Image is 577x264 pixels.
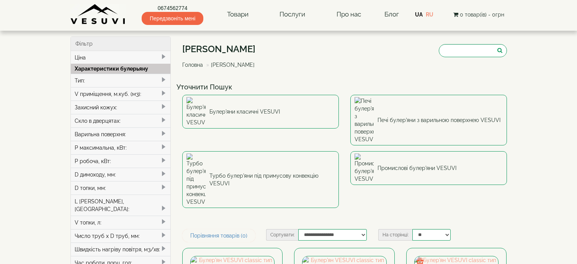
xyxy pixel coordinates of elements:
[71,181,171,195] div: D топки, мм:
[204,61,255,69] li: [PERSON_NAME]
[71,51,171,64] div: Ціна
[266,229,298,241] label: Сортувати:
[355,97,374,143] img: Печі булер'яни з варильною поверхнею VESUVI
[350,95,507,145] a: Печі булер'яни з варильною поверхнею VESUVI Печі булер'яни з варильною поверхнею VESUVI
[219,6,256,23] a: Товари
[415,12,423,18] a: UA
[71,87,171,101] div: V приміщення, м.куб. (м3):
[451,10,507,19] button: 0 товар(ів) - 0грн
[329,6,369,23] a: Про нас
[70,4,126,25] img: Завод VESUVI
[71,243,171,256] div: Швидкість нагріву повітря, м3/хв:
[182,95,339,129] a: Булер'яни класичні VESUVI Булер'яни класичні VESUVI
[182,44,260,54] h1: [PERSON_NAME]
[186,153,206,206] img: Турбо булер'яни під примусову конвекцію VESUVI
[355,153,374,183] img: Промислові булер'яни VESUVI
[71,168,171,181] div: D димоходу, мм:
[186,97,206,126] img: Булер'яни класичні VESUVI
[182,62,203,68] a: Головна
[71,114,171,127] div: Скло в дверцятах:
[272,6,313,23] a: Послуги
[71,101,171,114] div: Захисний кожух:
[71,216,171,229] div: V топки, л:
[71,154,171,168] div: P робоча, кВт:
[384,10,399,18] a: Блог
[71,229,171,243] div: Число труб x D труб, мм:
[350,151,507,185] a: Промислові булер'яни VESUVI Промислові булер'яни VESUVI
[71,64,171,74] div: Характеристики булерьяну
[71,141,171,154] div: P максимальна, кВт:
[71,74,171,87] div: Тип:
[71,127,171,141] div: Варильна поверхня:
[378,229,412,241] label: На сторінці:
[426,12,433,18] a: RU
[142,12,203,25] span: Передзвоніть мені
[177,83,513,91] h4: Уточнити Пошук
[142,4,203,12] a: 0674562774
[71,195,171,216] div: L [PERSON_NAME], [GEOGRAPHIC_DATA]:
[71,37,171,51] div: Фільтр
[182,229,255,242] a: Порівняння товарів (0)
[460,12,504,18] span: 0 товар(ів) - 0грн
[182,151,339,208] a: Турбо булер'яни під примусову конвекцію VESUVI Турбо булер'яни під примусову конвекцію VESUVI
